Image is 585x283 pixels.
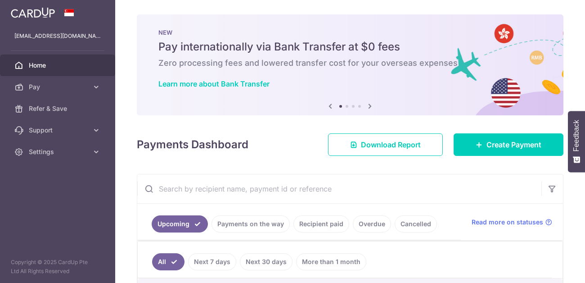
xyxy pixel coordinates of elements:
[240,253,292,270] a: Next 30 days
[211,215,290,233] a: Payments on the way
[486,139,541,150] span: Create Payment
[188,253,236,270] a: Next 7 days
[152,253,184,270] a: All
[137,137,248,153] h4: Payments Dashboard
[29,147,88,156] span: Settings
[572,120,580,151] span: Feedback
[472,218,543,227] span: Read more on statuses
[29,82,88,91] span: Pay
[328,133,443,156] a: Download Report
[29,126,88,135] span: Support
[158,79,270,88] a: Learn more about Bank Transfer
[29,104,88,113] span: Refer & Save
[158,40,542,54] h5: Pay internationally via Bank Transfer at $0 fees
[158,58,542,68] h6: Zero processing fees and lowered transfer cost for your overseas expenses
[11,7,55,18] img: CardUp
[472,218,552,227] a: Read more on statuses
[296,253,366,270] a: More than 1 month
[361,139,421,150] span: Download Report
[454,133,563,156] a: Create Payment
[293,215,349,233] a: Recipient paid
[395,215,437,233] a: Cancelled
[14,32,101,41] p: [EMAIL_ADDRESS][DOMAIN_NAME]
[158,29,542,36] p: NEW
[152,215,208,233] a: Upcoming
[353,215,391,233] a: Overdue
[29,61,88,70] span: Home
[137,174,541,203] input: Search by recipient name, payment id or reference
[568,111,585,172] button: Feedback - Show survey
[137,14,563,115] img: Bank transfer banner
